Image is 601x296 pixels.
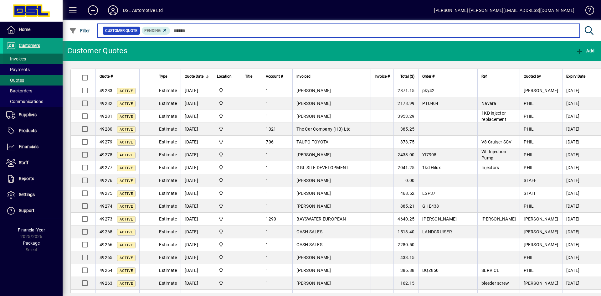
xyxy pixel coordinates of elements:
[6,67,30,72] span: Payments
[524,268,534,273] span: PHIL
[100,73,136,80] div: Quote #
[100,204,112,209] span: 49274
[100,114,112,119] span: 49281
[266,101,268,106] span: 1
[103,5,123,16] button: Profile
[296,101,331,106] span: [PERSON_NAME]
[524,139,534,144] span: PHIL
[524,204,534,209] span: PHIL
[400,73,414,80] span: Total ($)
[266,114,268,119] span: 1
[3,96,63,107] a: Communications
[159,73,167,80] span: Type
[296,139,328,144] span: TAUPO TOYOTA
[393,136,418,148] td: 373.75
[393,84,418,97] td: 2871.15
[393,110,418,123] td: 3953.29
[159,101,177,106] span: Estimate
[266,88,268,93] span: 1
[23,241,40,246] span: Package
[3,54,63,64] a: Invoices
[120,102,133,106] span: Active
[393,97,418,110] td: 2178.99
[562,213,595,226] td: [DATE]
[562,200,595,213] td: [DATE]
[120,256,133,260] span: Active
[217,216,237,222] span: Central
[159,165,177,170] span: Estimate
[266,127,276,132] span: 1321
[296,255,331,260] span: [PERSON_NAME]
[524,281,558,286] span: [PERSON_NAME]
[562,110,595,123] td: [DATE]
[524,88,558,93] span: [PERSON_NAME]
[562,264,595,277] td: [DATE]
[120,243,133,247] span: Active
[159,216,177,221] span: Estimate
[120,230,133,234] span: Active
[159,191,177,196] span: Estimate
[266,73,289,80] div: Account #
[217,113,237,120] span: Central
[566,73,585,80] span: Expiry Date
[159,268,177,273] span: Estimate
[142,27,170,35] mat-chip: Pending Status: Pending
[562,97,595,110] td: [DATE]
[524,229,558,234] span: [PERSON_NAME]
[159,255,177,260] span: Estimate
[105,28,137,34] span: Customer Quote
[159,178,177,183] span: Estimate
[481,73,487,80] span: Ref
[120,153,133,157] span: Active
[422,165,441,170] span: 1kd Hilux
[217,190,237,197] span: Central
[422,73,434,80] span: Order #
[100,152,112,157] span: 49278
[217,138,237,145] span: Central
[524,73,558,80] div: Quoted by
[393,213,418,226] td: 4640.25
[3,155,63,171] a: Staff
[159,281,177,286] span: Estimate
[18,227,45,232] span: Financial Year
[100,88,112,93] span: 49283
[3,75,63,86] a: Quotes
[266,281,268,286] span: 1
[181,161,213,174] td: [DATE]
[422,204,439,209] span: GHE438
[19,27,30,32] span: Home
[266,255,268,260] span: 1
[217,164,237,171] span: Central
[185,73,203,80] span: Quote Date
[19,43,40,48] span: Customers
[296,229,322,234] span: CASH SALES
[422,191,435,196] span: LSP37
[19,112,37,117] span: Suppliers
[393,251,418,264] td: 433.15
[19,192,35,197] span: Settings
[562,123,595,136] td: [DATE]
[120,282,133,286] span: Active
[181,136,213,148] td: [DATE]
[524,191,537,196] span: STAFF
[266,191,268,196] span: 1
[3,86,63,96] a: Backorders
[217,87,237,94] span: Central
[181,251,213,264] td: [DATE]
[3,171,63,187] a: Reports
[266,229,268,234] span: 1
[481,165,499,170] span: Injectors
[100,229,112,234] span: 49268
[100,281,112,286] span: 49263
[296,242,322,247] span: CASH SALES
[100,191,112,196] span: 49275
[524,152,534,157] span: PHIL
[3,139,63,155] a: Financials
[562,277,595,290] td: [DATE]
[562,238,595,251] td: [DATE]
[562,161,595,174] td: [DATE]
[296,73,367,80] div: Invoiced
[100,268,112,273] span: 49264
[120,140,133,144] span: Active
[69,28,90,33] span: Filter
